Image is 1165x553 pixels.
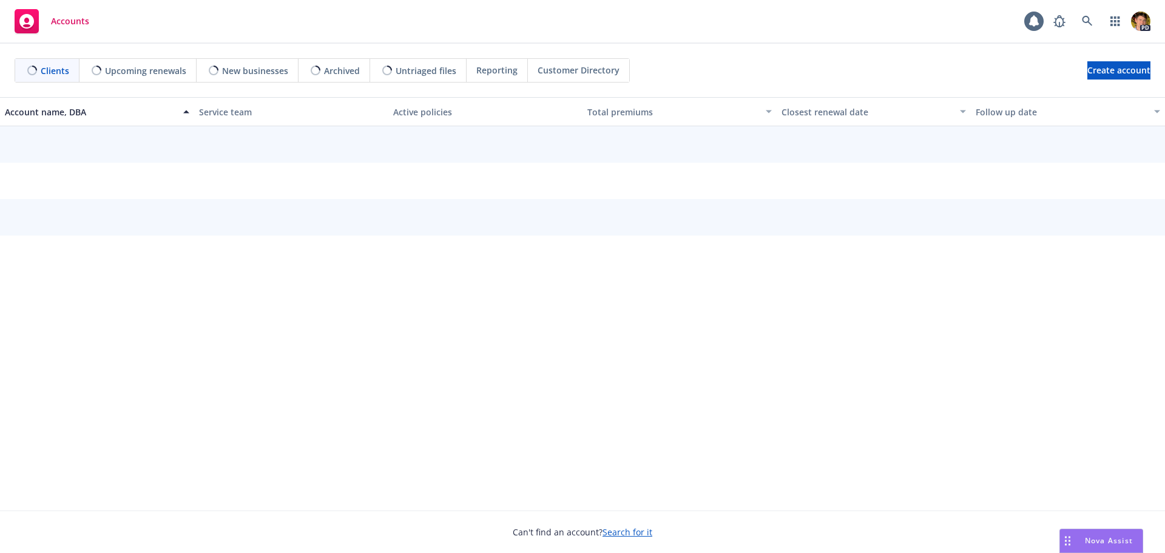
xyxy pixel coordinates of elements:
[1060,529,1075,552] div: Drag to move
[393,106,578,118] div: Active policies
[582,97,777,126] button: Total premiums
[782,106,953,118] div: Closest renewal date
[222,64,288,77] span: New businesses
[513,526,652,538] span: Can't find an account?
[587,106,758,118] div: Total premiums
[1131,12,1150,31] img: photo
[1059,529,1143,553] button: Nova Assist
[1087,61,1150,80] a: Create account
[538,64,620,76] span: Customer Directory
[476,64,518,76] span: Reporting
[194,97,388,126] button: Service team
[976,106,1147,118] div: Follow up date
[1047,9,1072,33] a: Report a Bug
[10,4,94,38] a: Accounts
[5,106,176,118] div: Account name, DBA
[41,64,69,77] span: Clients
[1103,9,1127,33] a: Switch app
[603,526,652,538] a: Search for it
[396,64,456,77] span: Untriaged files
[51,16,89,26] span: Accounts
[324,64,360,77] span: Archived
[388,97,582,126] button: Active policies
[1085,535,1133,546] span: Nova Assist
[199,106,383,118] div: Service team
[1087,59,1150,82] span: Create account
[777,97,971,126] button: Closest renewal date
[105,64,186,77] span: Upcoming renewals
[1075,9,1099,33] a: Search
[971,97,1165,126] button: Follow up date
